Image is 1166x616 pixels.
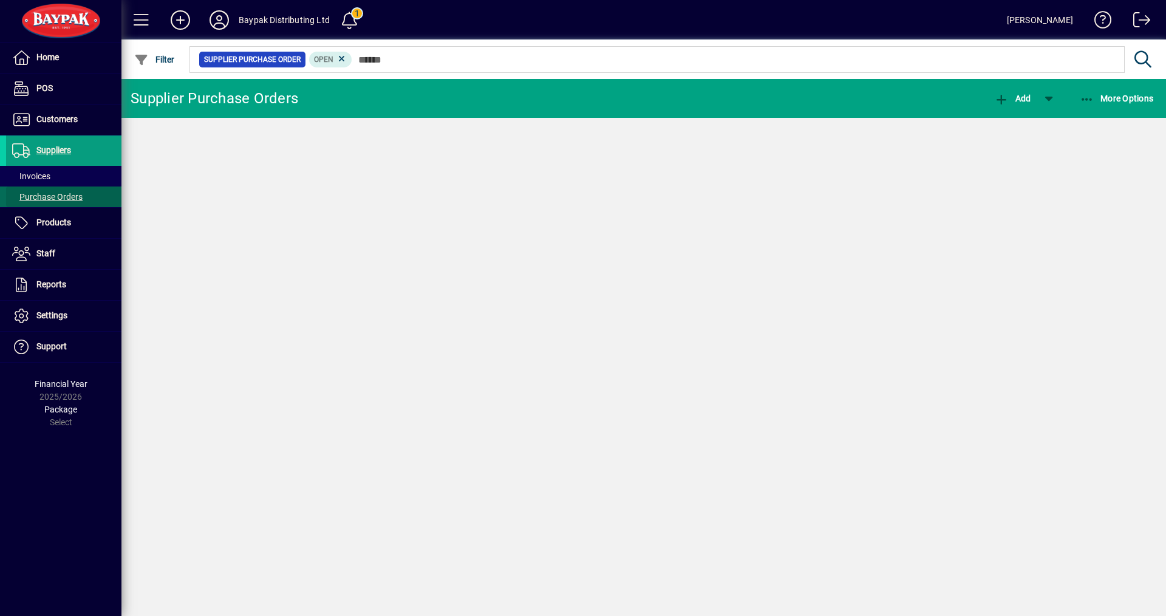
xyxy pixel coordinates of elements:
a: Settings [6,301,121,331]
div: Baypak Distributing Ltd [239,10,330,30]
span: Settings [36,310,67,320]
span: Products [36,217,71,227]
a: Knowledge Base [1085,2,1112,42]
button: Profile [200,9,239,31]
span: POS [36,83,53,93]
div: [PERSON_NAME] [1007,10,1073,30]
span: Package [44,405,77,414]
a: Purchase Orders [6,187,121,207]
span: Staff [36,248,55,258]
a: Customers [6,104,121,135]
span: Customers [36,114,78,124]
a: Home [6,43,121,73]
span: Invoices [12,171,50,181]
span: Support [36,341,67,351]
span: Home [36,52,59,62]
button: Add [161,9,200,31]
mat-chip: Completion Status: Open [309,52,352,67]
a: Logout [1124,2,1151,42]
span: Reports [36,279,66,289]
div: Supplier Purchase Orders [131,89,298,108]
span: Open [314,55,333,64]
button: Filter [131,49,178,70]
button: Add [991,87,1034,109]
span: More Options [1080,94,1154,103]
span: Purchase Orders [12,192,83,202]
span: Supplier Purchase Order [204,53,301,66]
button: More Options [1077,87,1157,109]
a: Products [6,208,121,238]
a: Staff [6,239,121,269]
a: POS [6,74,121,104]
a: Support [6,332,121,362]
span: Suppliers [36,145,71,155]
a: Invoices [6,166,121,187]
span: Financial Year [35,379,87,389]
span: Filter [134,55,175,64]
a: Reports [6,270,121,300]
span: Add [994,94,1031,103]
